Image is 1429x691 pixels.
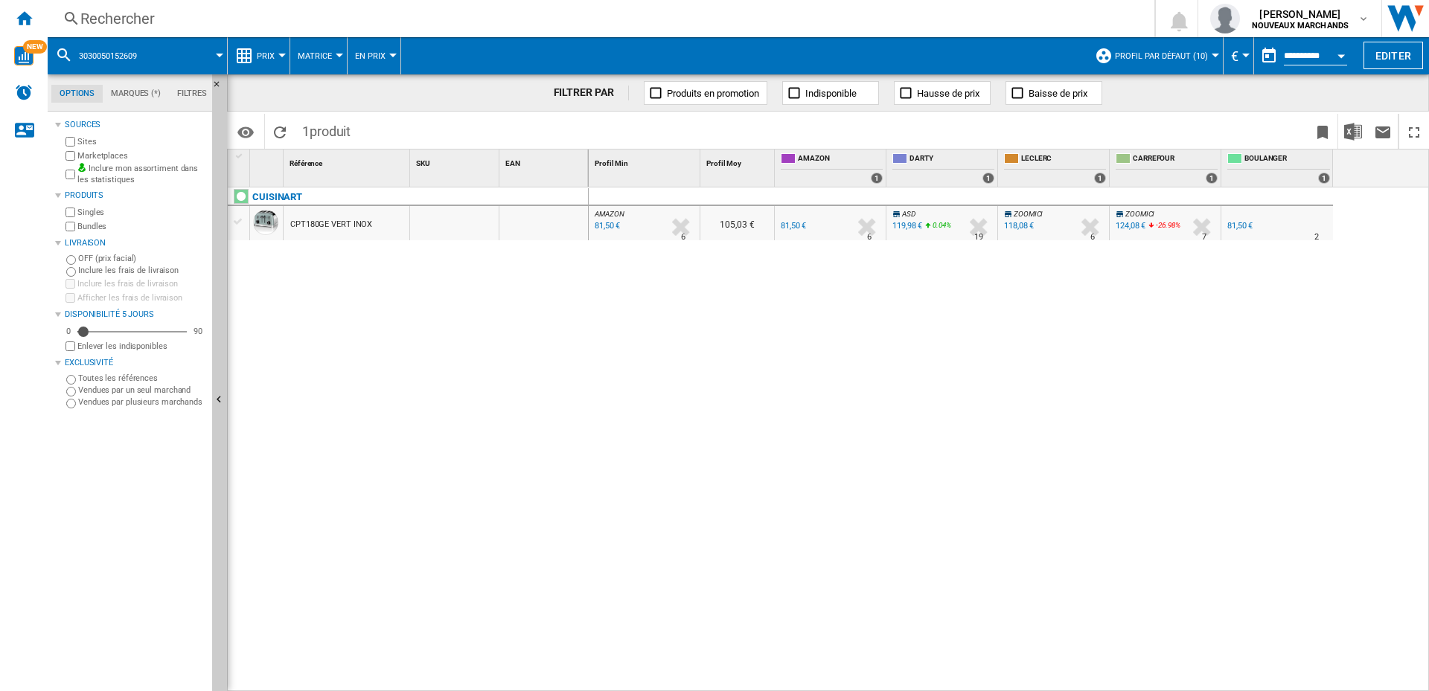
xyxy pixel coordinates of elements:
div: 1 offers sold by CARREFOUR [1206,173,1218,184]
div: FILTRER PAR [554,86,630,100]
div: Sort None [253,150,283,173]
span: DARTY [909,153,994,166]
div: Délai de livraison : 2 jours [1314,230,1319,245]
button: Open calendar [1328,40,1355,67]
div: Délai de livraison : 19 jours [974,230,983,245]
div: Délai de livraison : 6 jours [1090,230,1095,245]
input: Inclure les frais de livraison [65,279,75,289]
label: Singles [77,207,206,218]
span: LECLERC [1021,153,1106,166]
div: 81,50 € [1227,221,1253,231]
div: 124,08 € [1116,221,1145,231]
label: Toutes les références [78,373,206,384]
input: Bundles [65,222,75,231]
span: Référence [290,159,322,167]
md-menu: Currency [1224,37,1254,74]
md-tab-item: Options [51,85,103,103]
md-tab-item: Marques (*) [103,85,169,103]
span: ZOOMICI [1014,210,1043,218]
button: Recharger [265,114,295,149]
div: EAN Sort None [502,150,588,173]
span: En Prix [355,51,386,61]
div: 119,98 € [890,219,922,234]
div: Référence Sort None [287,150,409,173]
input: Sites [65,137,75,147]
label: Inclure les frais de livraison [78,265,206,276]
div: Cliquez pour filtrer sur cette marque [252,188,302,206]
img: profile.jpg [1210,4,1240,33]
span: EAN [505,159,520,167]
label: Afficher les frais de livraison [77,292,206,303]
div: CARREFOUR 1 offers sold by CARREFOUR [1113,150,1221,187]
label: Inclure les frais de livraison [77,278,206,289]
span: ZOOMICI [1125,210,1154,218]
div: Sort None [502,150,588,173]
img: wise-card.svg [14,46,33,65]
input: Inclure les frais de livraison [66,267,76,277]
input: Inclure mon assortiment dans les statistiques [65,165,75,184]
label: Inclure mon assortiment dans les statistiques [77,163,206,186]
div: 0 [63,326,74,337]
div: Profil par défaut (10) [1095,37,1215,74]
span: 0.04 [933,221,946,229]
div: Matrice [298,37,339,74]
span: produit [310,123,351,139]
div: Livraison [65,237,206,249]
span: Profil Moy [706,159,741,167]
button: md-calendar [1254,41,1284,71]
button: Indisponible [782,81,879,105]
span: ASD [902,210,915,218]
div: Délai de livraison : 7 jours [1202,230,1206,245]
div: AMAZON 1 offers sold by AMAZON [778,150,886,187]
button: Baisse de prix [1006,81,1102,105]
span: Hausse de prix [917,88,979,99]
span: Baisse de prix [1029,88,1087,99]
span: Matrice [298,51,332,61]
span: NEW [23,40,47,54]
span: AMAZON [595,210,624,218]
button: Masquer [212,74,230,101]
i: % [931,219,940,237]
input: Toutes les références [66,375,76,385]
div: Rechercher [80,8,1116,29]
label: OFF (prix facial) [78,253,206,264]
div: LECLERC 1 offers sold by LECLERC [1001,150,1109,187]
button: € [1231,37,1246,74]
span: Indisponible [805,88,857,99]
div: Produits [65,190,206,202]
label: Bundles [77,221,206,232]
div: Délai de livraison : 6 jours [867,230,872,245]
div: Sort None [592,150,700,173]
md-slider: Disponibilité [77,324,187,339]
span: SKU [416,159,430,167]
div: BOULANGER 1 offers sold by BOULANGER [1224,150,1333,187]
span: Profil par défaut (10) [1115,51,1208,61]
img: mysite-bg-18x18.png [77,163,86,172]
div: 1 offers sold by BOULANGER [1318,173,1330,184]
button: Envoyer ce rapport par email [1368,114,1398,149]
button: Plein écran [1399,114,1429,149]
img: excel-24x24.png [1344,123,1362,141]
button: Options [231,118,260,145]
div: Exclusivité [65,357,206,369]
div: Disponibilité 5 Jours [65,309,206,321]
div: 81,50 € [1225,219,1253,234]
div: 1 offers sold by DARTY [982,173,994,184]
input: Afficher les frais de livraison [65,341,75,351]
input: OFF (prix facial) [66,255,76,265]
label: Vendues par un seul marchand [78,385,206,396]
button: Profil par défaut (10) [1115,37,1215,74]
span: CARREFOUR [1133,153,1218,166]
div: CPT180GE VERT INOX [290,208,372,242]
button: En Prix [355,37,393,74]
label: Marketplaces [77,150,206,161]
input: Singles [65,208,75,217]
button: Editer [1364,42,1423,69]
span: [PERSON_NAME] [1252,7,1349,22]
div: Sources [65,119,206,131]
label: Sites [77,136,206,147]
button: Créer un favoris [1308,114,1337,149]
i: % [1154,219,1163,237]
span: 3030050152609 [79,51,137,61]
